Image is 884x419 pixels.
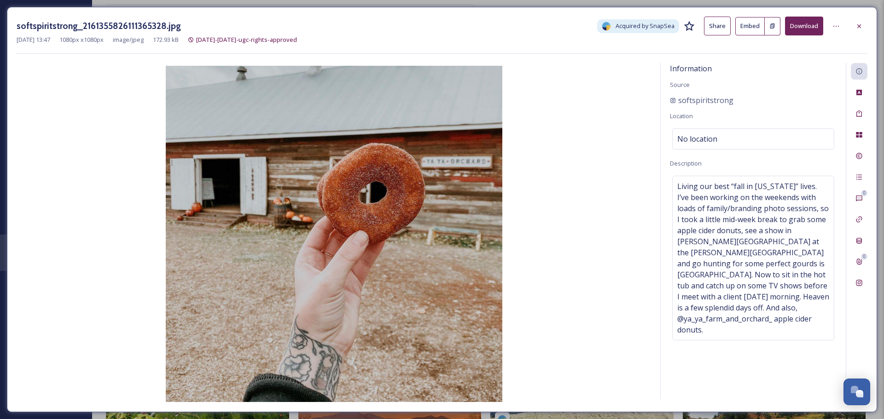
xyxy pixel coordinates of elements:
[17,19,181,33] h3: softspiritstrong_2161355826111365328.jpg
[670,63,712,74] span: Information
[670,159,702,167] span: Description
[670,112,693,120] span: Location
[59,35,104,44] span: 1080 px x 1080 px
[17,35,50,44] span: [DATE] 13:47
[735,17,765,35] button: Embed
[616,22,675,30] span: Acquired by SnapSea
[785,17,823,35] button: Download
[704,17,731,35] button: Share
[670,95,733,106] a: softspiritstrong
[196,35,297,44] span: [DATE]-[DATE]-ugc-rights-approved
[602,22,611,31] img: snapsea-logo.png
[153,35,179,44] span: 172.93 kB
[670,80,690,89] span: Source
[678,95,733,106] span: softspiritstrong
[17,66,651,402] img: 1N35rnva_vmrxpt-uGBx3LTtBk-JSWCin.jpg
[843,379,870,405] button: Open Chat
[677,133,717,144] span: No location
[677,181,829,335] span: Living our best “fall in [US_STATE]” lives. I’ve been working on the weekends with loads of famil...
[861,253,867,260] div: 0
[113,35,144,44] span: image/jpeg
[861,190,867,196] div: 0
